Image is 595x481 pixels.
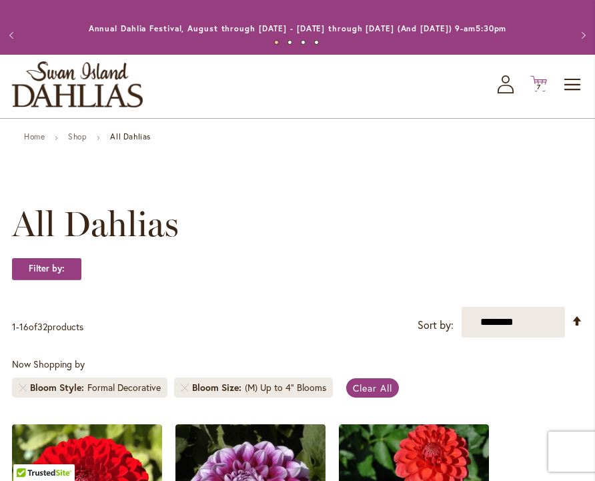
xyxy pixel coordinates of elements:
a: Remove Bloom Size (M) Up to 4" Blooms [181,384,189,392]
strong: All Dahlias [110,131,151,141]
button: Next [568,22,595,49]
p: - of products [12,316,83,338]
iframe: Launch Accessibility Center [10,434,47,471]
a: store logo [12,61,143,107]
label: Sort by: [418,313,454,338]
span: 1 [12,320,16,333]
a: Annual Dahlia Festival, August through [DATE] - [DATE] through [DATE] (And [DATE]) 9-am5:30pm [89,23,507,33]
span: All Dahlias [12,204,179,244]
button: 4 of 4 [314,40,319,45]
button: 7 [530,75,547,93]
button: 2 of 4 [287,40,292,45]
a: Remove Bloom Style Formal Decorative [19,384,27,392]
span: Bloom Style [30,381,87,394]
a: Shop [68,131,87,141]
a: Clear All [346,378,399,398]
span: 16 [19,320,29,333]
span: Now Shopping by [12,358,85,370]
div: (M) Up to 4" Blooms [245,381,326,394]
button: 1 of 4 [274,40,279,45]
a: Home [24,131,45,141]
span: 7 [537,83,541,91]
span: 32 [37,320,47,333]
span: Clear All [353,382,392,394]
button: 3 of 4 [301,40,306,45]
div: Formal Decorative [87,381,161,394]
strong: Filter by: [12,258,81,280]
span: Bloom Size [192,381,245,394]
